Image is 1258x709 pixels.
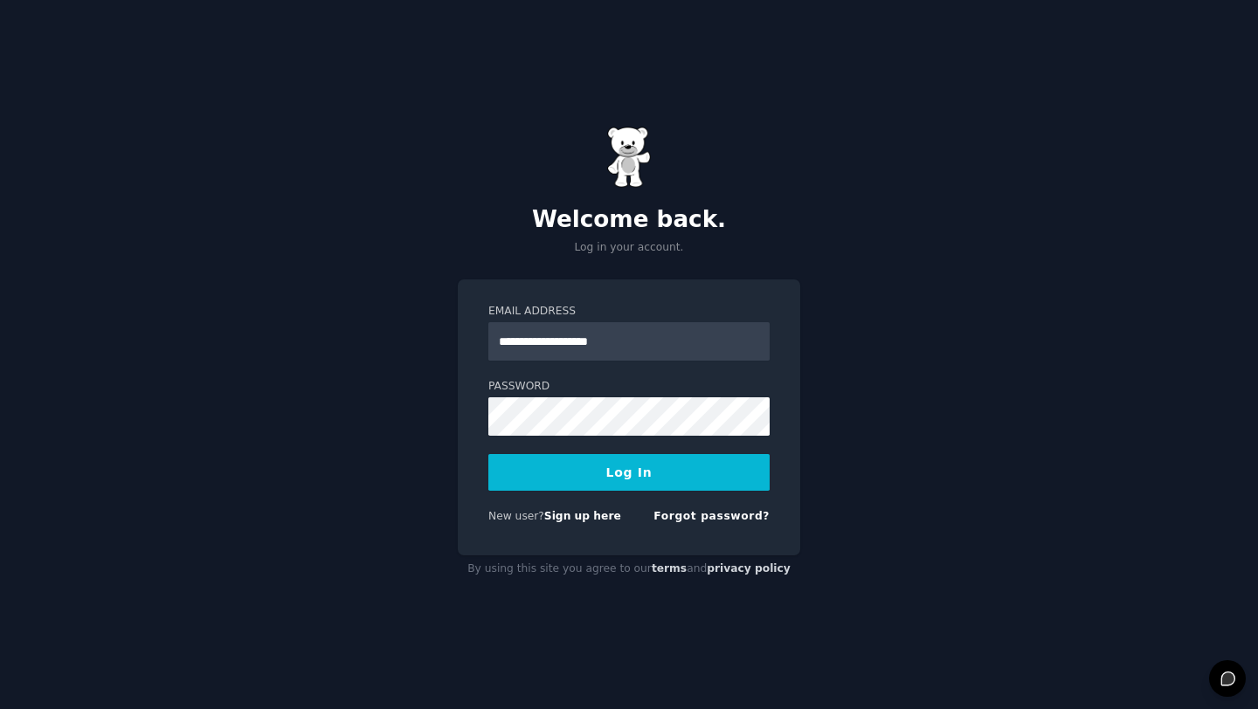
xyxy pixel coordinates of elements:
a: privacy policy [707,562,791,575]
img: Gummy Bear [607,127,651,188]
div: By using this site you agree to our and [458,555,800,583]
h2: Welcome back. [458,206,800,234]
label: Email Address [488,304,770,320]
span: New user? [488,510,544,522]
a: Sign up here [544,510,621,522]
label: Password [488,379,770,395]
button: Log In [488,454,770,491]
p: Log in your account. [458,240,800,256]
a: terms [652,562,687,575]
a: Forgot password? [653,510,770,522]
